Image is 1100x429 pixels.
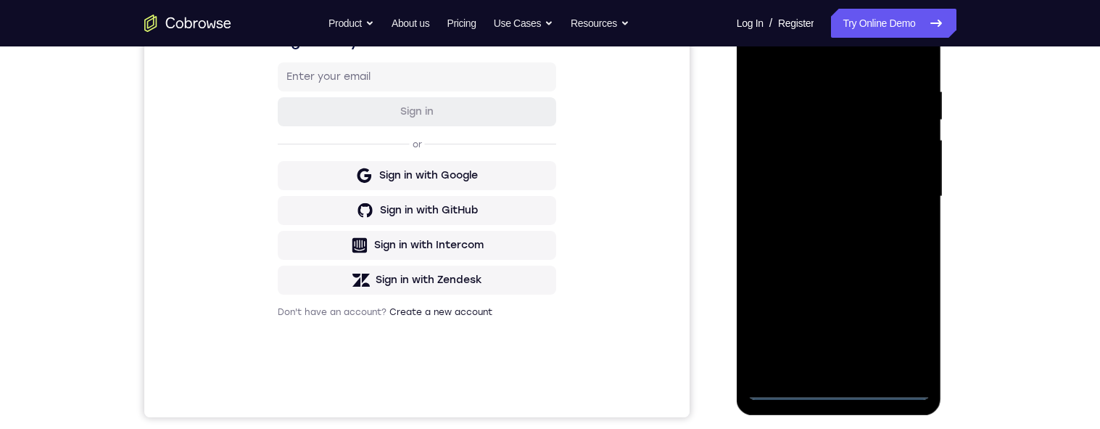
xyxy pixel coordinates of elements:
a: Go to the home page [144,15,231,32]
button: Sign in with GitHub [133,265,412,294]
div: Sign in with Google [235,237,334,252]
a: Create a new account [245,376,348,386]
div: Sign in with Zendesk [231,342,338,356]
button: Resources [571,9,629,38]
button: Sign in with Google [133,230,412,259]
button: Product [328,9,374,38]
button: Sign in with Intercom [133,300,412,329]
span: / [769,15,772,32]
a: Try Online Demo [831,9,956,38]
a: Pricing [447,9,476,38]
p: Don't have an account? [133,375,412,387]
p: or [265,208,281,219]
div: Sign in with Intercom [230,307,339,322]
a: About us [392,9,429,38]
button: Sign in with Zendesk [133,335,412,364]
div: Sign in with GitHub [236,272,334,287]
a: Register [778,9,814,38]
a: Log In [737,9,764,38]
button: Use Cases [494,9,553,38]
